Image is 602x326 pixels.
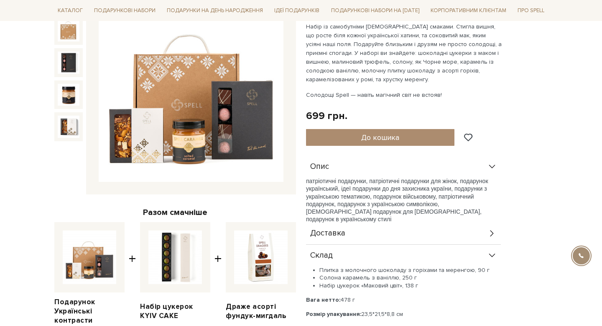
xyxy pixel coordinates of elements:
b: Розмір упакування: [306,310,361,318]
span: патріотичні подарунки, патріотичні подарунки для жінок, подарунок український, ідеї подарунки до ... [306,178,488,207]
span: До кошика [361,133,399,142]
p: 23,5*21,5*8,8 см [306,310,501,318]
a: Подарункові набори на [DATE] [328,3,423,18]
span: Склад [310,252,333,259]
p: Солодощі Spell — навіть магічний світ не встояв! [306,91,502,99]
span: Доставка [310,230,345,237]
a: Подарунки на День народження [163,4,266,17]
img: Подарунок Українські контрасти [58,20,79,41]
a: Набір цукерок KYIV CAKE [140,302,210,321]
a: Про Spell [514,4,548,17]
p: 478 г [306,296,501,304]
a: Подарункові набори [91,4,159,17]
button: До кошика [306,129,454,146]
img: Набір цукерок KYIV CAKE [148,230,202,284]
span: , подарунок з українською символікою, [DEMOGRAPHIC_DATA] подарунок для [DEMOGRAPHIC_DATA], подару... [306,201,482,223]
a: Подарунок Українські контрасти [54,298,125,325]
div: 699 грн. [306,109,347,122]
b: Вага нетто: [306,296,340,303]
p: Набір із самобутніми [DEMOGRAPHIC_DATA] смаками. Стигла вишня, що росте біля кожної української х... [306,22,502,84]
img: Подарунок Українські контрасти [63,230,116,284]
li: Набір цукерок «Маковий цвіт», 138 г [319,282,501,290]
li: Плитка з молочного шоколаду з горіхами та меренгою, 90 г [319,266,501,274]
img: Подарунок Українські контрасти [58,52,79,73]
span: Опис [310,163,329,171]
img: Подарунок Українські контрасти [58,84,79,106]
a: Драже асорті фундук-мигдаль [226,302,296,321]
img: Драже асорті фундук-мигдаль [234,230,288,284]
a: Каталог [54,4,86,17]
a: Ідеї подарунків [271,4,323,17]
div: Разом смачніше [54,207,296,218]
a: Корпоративним клієнтам [427,3,510,18]
li: Солона карамель з ваніллю, 250 г [319,274,501,282]
img: Подарунок Українські контрасти [58,116,79,137]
